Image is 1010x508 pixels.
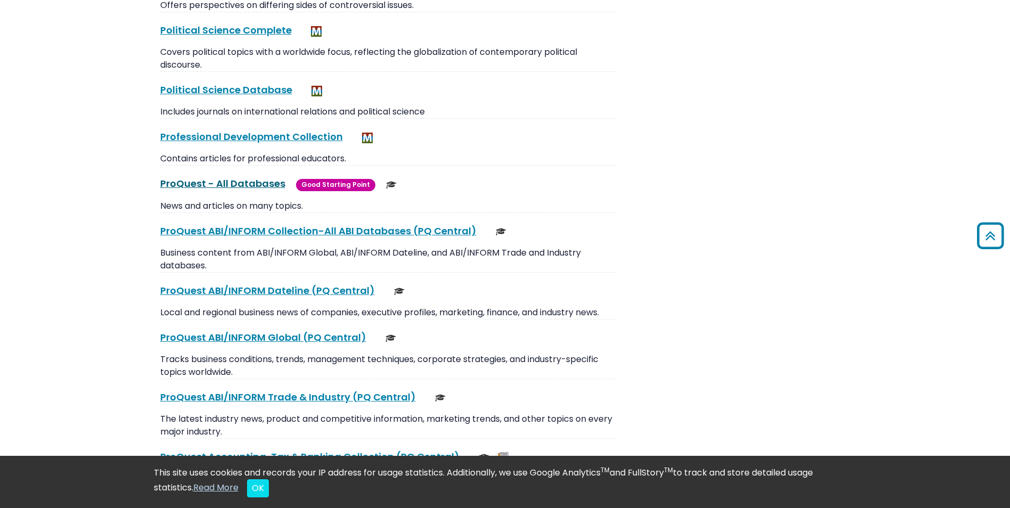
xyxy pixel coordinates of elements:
a: Read More [193,481,239,494]
p: Business content from ABI/INFORM Global, ABI/INFORM Dateline, and ABI/INFORM Trade and Industry d... [160,247,616,272]
img: Newspapers [498,452,508,463]
img: Scholarly or Peer Reviewed [385,333,396,343]
p: Local and regional business news of companies, executive profiles, marketing, finance, and indust... [160,306,616,319]
sup: TM [601,465,610,474]
img: Scholarly or Peer Reviewed [479,452,489,463]
a: ProQuest ABI/INFORM Trade & Industry (PQ Central) [160,390,416,404]
div: This site uses cookies and records your IP address for usage statistics. Additionally, we use Goo... [154,466,857,497]
p: Contains articles for professional educators. [160,152,616,165]
img: MeL (Michigan electronic Library) [311,26,322,37]
a: Political Science Database [160,83,292,96]
img: Scholarly or Peer Reviewed [386,179,397,190]
img: Scholarly or Peer Reviewed [496,226,506,237]
img: Scholarly or Peer Reviewed [394,286,405,297]
img: Scholarly or Peer Reviewed [435,392,446,403]
a: ProQuest ABI/INFORM Collection-All ABI Databases (PQ Central) [160,224,477,237]
img: MeL (Michigan electronic Library) [311,86,322,96]
a: ProQuest ABI/INFORM Dateline (PQ Central) [160,284,375,297]
p: Tracks business conditions, trends, management techniques, corporate strategies, and industry-spe... [160,353,616,379]
a: Professional Development Collection [160,130,343,143]
a: Political Science Complete [160,23,292,37]
p: Covers political topics with a worldwide focus, reflecting the globalization of contemporary poli... [160,46,616,71]
span: Good Starting Point [296,179,375,191]
p: Includes journals on international relations and political science [160,105,616,118]
a: ProQuest ABI/INFORM Global (PQ Central) [160,331,366,344]
p: News and articles on many topics. [160,200,616,212]
sup: TM [664,465,673,474]
p: The latest industry news, product and competitive information, marketing trends, and other topics... [160,413,616,438]
button: Close [247,479,269,497]
a: ProQuest - All Databases [160,177,285,190]
a: ProQuest Accounting, Tax & Banking Collection (PQ Central) [160,450,459,463]
img: MeL (Michigan electronic Library) [362,133,373,143]
a: Back to Top [973,227,1007,245]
